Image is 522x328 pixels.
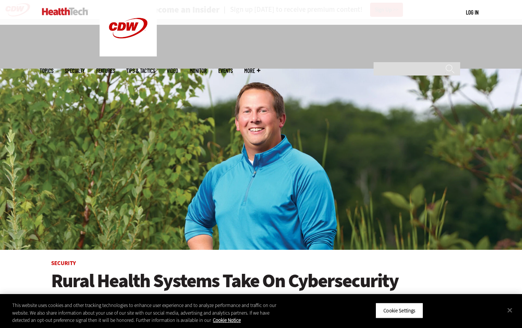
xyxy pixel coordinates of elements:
[244,68,260,74] span: More
[466,8,478,16] div: User menu
[218,68,233,74] a: Events
[12,302,287,324] div: This website uses cookies and other tracking technologies to enhance user experience and to analy...
[51,259,76,267] a: Security
[167,68,178,74] a: Video
[501,302,518,318] button: Close
[126,68,155,74] a: Tips & Tactics
[190,68,207,74] a: MonITor
[466,9,478,16] a: Log in
[65,68,85,74] span: Specialty
[375,302,423,318] button: Cookie Settings
[42,8,88,15] img: Home
[100,50,157,58] a: CDW
[96,68,115,74] a: Features
[213,317,241,323] a: More information about your privacy
[40,68,53,74] span: Topics
[51,270,471,312] a: Rural Health Systems Take On Cybersecurity Improvements with Support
